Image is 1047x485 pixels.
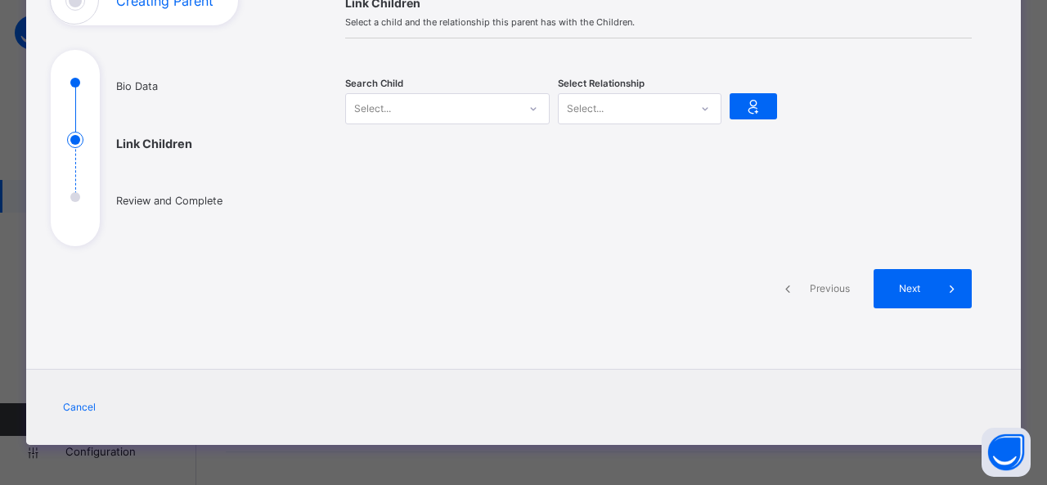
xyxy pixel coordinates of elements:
button: Open asap [982,428,1031,477]
span: Previous [807,281,852,296]
span: Cancel [63,400,96,415]
span: Select a child and the relationship this parent has with the Children. [345,16,972,29]
span: Next [886,281,932,296]
div: Select... [354,93,391,124]
span: Search Child [345,77,403,91]
span: Select Relationship [558,77,645,91]
div: Select... [567,93,604,124]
